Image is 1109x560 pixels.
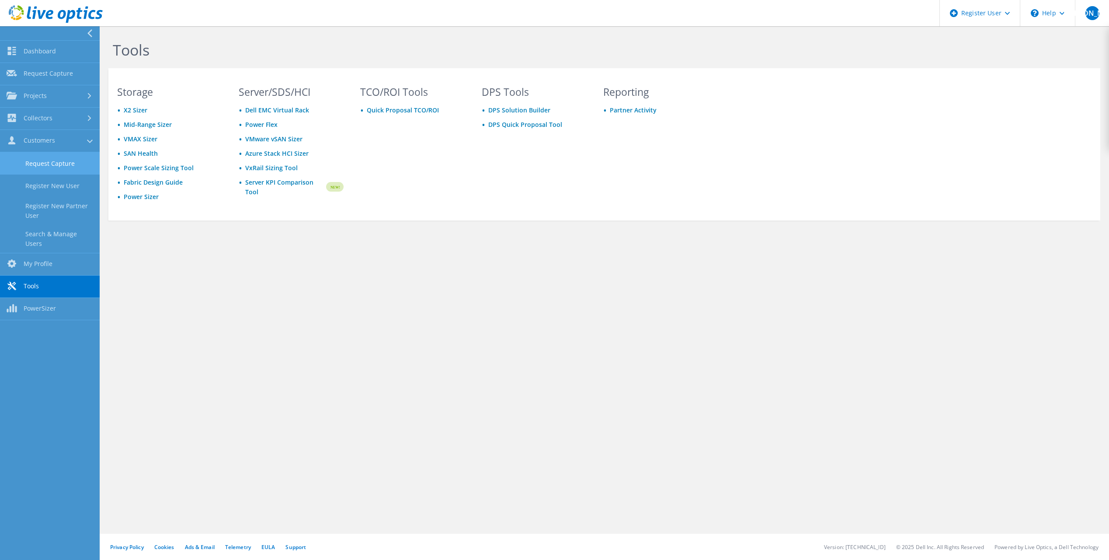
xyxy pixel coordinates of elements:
[245,149,309,157] a: Azure Stack HCI Sizer
[124,192,159,201] a: Power Sizer
[994,543,1099,551] li: Powered by Live Optics, a Dell Technology
[482,87,587,97] h3: DPS Tools
[360,87,465,97] h3: TCO/ROI Tools
[124,178,183,186] a: Fabric Design Guide
[1031,9,1039,17] svg: \n
[245,120,278,129] a: Power Flex
[124,106,147,114] a: X2 Sizer
[245,135,302,143] a: VMware vSAN Sizer
[896,543,984,551] li: © 2025 Dell Inc. All Rights Reserved
[285,543,306,551] a: Support
[245,178,325,197] a: Server KPI Comparison Tool
[610,106,657,114] a: Partner Activity
[110,543,144,551] a: Privacy Policy
[185,543,215,551] a: Ads & Email
[488,120,562,129] a: DPS Quick Proposal Tool
[239,87,344,97] h3: Server/SDS/HCI
[124,149,158,157] a: SAN Health
[154,543,174,551] a: Cookies
[603,87,708,97] h3: Reporting
[261,543,275,551] a: EULA
[124,164,194,172] a: Power Scale Sizing Tool
[245,106,309,114] a: Dell EMC Virtual Rack
[225,543,251,551] a: Telemetry
[117,87,222,97] h3: Storage
[124,120,172,129] a: Mid-Range Sizer
[113,41,703,59] h1: Tools
[488,106,550,114] a: DPS Solution Builder
[325,177,344,197] img: new-badge.svg
[824,543,886,551] li: Version: [TECHNICAL_ID]
[367,106,439,114] a: Quick Proposal TCO/ROI
[124,135,157,143] a: VMAX Sizer
[245,164,298,172] a: VxRail Sizing Tool
[1085,6,1099,20] span: [PERSON_NAME]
